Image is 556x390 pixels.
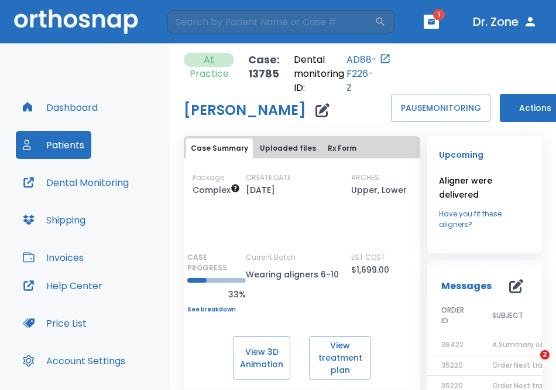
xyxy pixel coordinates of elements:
button: Uploaded files [255,138,321,158]
span: ORDER ID [441,305,464,326]
p: CASE PROGRESS [187,252,246,273]
span: 35220 [441,360,463,370]
p: CREATE DATE [246,172,291,183]
button: Shipping [16,206,92,234]
a: Have you fit these aligners? [439,209,530,230]
p: Wearing aligners 6-10 [246,267,351,282]
button: Dashboard [16,93,105,121]
p: Package [193,172,224,183]
span: 1 [433,9,445,21]
iframe: Intercom live chat [516,350,544,378]
p: Aligner were delivered [439,174,530,202]
p: 33% [187,287,246,301]
input: Search by Patient Name or Case # [167,10,375,33]
span: 36422 [441,340,464,350]
button: View 3D Animation [233,336,290,380]
button: Help Center [16,272,109,300]
p: EST COST [351,252,385,263]
button: Price List [16,309,94,337]
button: Dr. Zone [468,11,542,32]
a: See breakdown [187,306,246,313]
p: Messages [441,279,492,293]
p: ARCHES [351,172,379,183]
p: Current Batch [246,252,351,263]
a: AD88-F226-Z [346,53,377,95]
img: Orthosnap [14,9,138,33]
button: Patients [16,131,91,159]
button: Dental Monitoring [16,168,136,196]
button: PAUSEMONITORING [391,94,490,122]
span: 2 [540,350,550,360]
p: [DATE] [246,183,275,197]
p: Upcoming [439,148,530,162]
button: Account Settings [16,347,132,375]
p: Case: 13785 [248,53,280,95]
p: At Practice [188,53,229,81]
button: Invoices [16,243,91,272]
span: SUBJECT [492,310,523,321]
button: Case Summary [186,138,253,158]
h1: [PERSON_NAME] [184,103,306,117]
button: Rx Form [323,138,361,158]
div: Open patient in dental monitoring portal [294,53,391,95]
p: $1,699.00 [351,263,389,277]
span: Up to 50 Steps (100 aligners) [193,184,240,196]
span: Order Next trays [492,360,551,370]
div: tabs [186,138,418,158]
button: View treatment plan [309,336,371,380]
p: Upper, Lower [351,183,407,197]
p: Dental monitoring ID: [294,53,344,95]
